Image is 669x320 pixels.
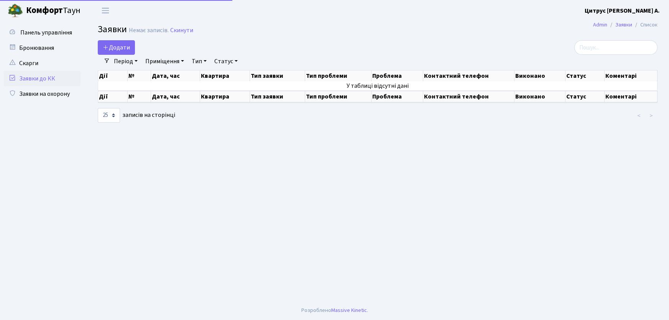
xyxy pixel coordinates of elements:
[250,91,305,102] th: Тип заявки
[331,306,367,314] a: Massive Kinetic
[211,55,241,68] a: Статус
[170,27,193,34] a: Скинути
[565,91,605,102] th: Статус
[129,27,169,34] div: Немає записів.
[8,3,23,18] img: logo.png
[4,40,81,56] a: Бронювання
[371,71,423,81] th: Проблема
[98,108,175,123] label: записів на сторінці
[514,91,565,102] th: Виконано
[423,91,514,102] th: Контактний телефон
[151,91,200,102] th: Дата, час
[4,71,81,86] a: Заявки до КК
[632,21,657,29] li: Список
[514,71,565,81] th: Виконано
[98,71,128,81] th: Дії
[4,25,81,40] a: Панель управління
[96,4,115,17] button: Переключити навігацію
[565,71,605,81] th: Статус
[98,40,135,55] a: Додати
[250,71,305,81] th: Тип заявки
[305,91,371,102] th: Тип проблеми
[585,7,660,15] b: Цитрус [PERSON_NAME] А.
[371,91,423,102] th: Проблема
[111,55,141,68] a: Період
[151,71,200,81] th: Дата, час
[4,56,81,71] a: Скарги
[142,55,187,68] a: Приміщення
[103,43,130,52] span: Додати
[98,81,657,90] td: У таблиці відсутні дані
[26,4,63,16] b: Комфорт
[20,28,72,37] span: Панель управління
[4,86,81,102] a: Заявки на охорону
[605,91,657,102] th: Коментарі
[574,40,657,55] input: Пошук...
[200,71,250,81] th: Квартира
[605,71,657,81] th: Коментарі
[200,91,250,102] th: Квартира
[593,21,607,29] a: Admin
[615,21,632,29] a: Заявки
[582,17,669,33] nav: breadcrumb
[26,4,81,17] span: Таун
[423,71,514,81] th: Контактний телефон
[301,306,368,315] div: Розроблено .
[98,91,128,102] th: Дії
[98,108,120,123] select: записів на сторінці
[189,55,210,68] a: Тип
[585,6,660,15] a: Цитрус [PERSON_NAME] А.
[128,91,151,102] th: №
[98,23,127,36] span: Заявки
[305,71,371,81] th: Тип проблеми
[128,71,151,81] th: №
